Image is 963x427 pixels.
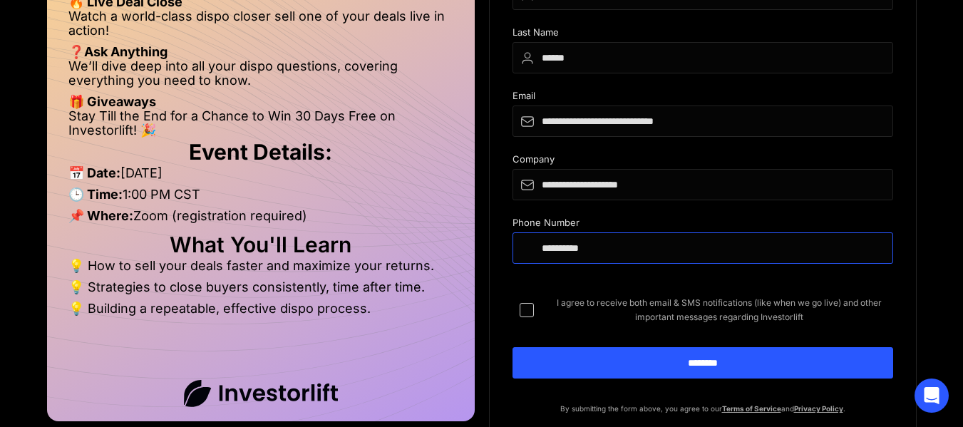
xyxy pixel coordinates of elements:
[513,91,893,106] div: Email
[68,165,120,180] strong: 📅 Date:
[722,404,781,413] a: Terms of Service
[68,187,123,202] strong: 🕒 Time:
[68,302,453,316] li: 💡 Building a repeatable, effective dispo process.
[68,187,453,209] li: 1:00 PM CST
[513,217,893,232] div: Phone Number
[68,59,453,95] li: We’ll dive deep into all your dispo questions, covering everything you need to know.
[915,379,949,413] div: Open Intercom Messenger
[794,404,843,413] a: Privacy Policy
[68,9,453,45] li: Watch a world-class dispo closer sell one of your deals live in action!
[68,94,156,109] strong: 🎁 Giveaways
[68,109,453,138] li: Stay Till the End for a Chance to Win 30 Days Free on Investorlift! 🎉
[513,154,893,169] div: Company
[545,296,893,324] span: I agree to receive both email & SMS notifications (like when we go live) and other important mess...
[513,27,893,42] div: Last Name
[68,280,453,302] li: 💡 Strategies to close buyers consistently, time after time.
[68,208,133,223] strong: 📌 Where:
[189,139,332,165] strong: Event Details:
[68,237,453,252] h2: What You'll Learn
[68,259,453,280] li: 💡 How to sell your deals faster and maximize your returns.
[68,44,168,59] strong: ❓Ask Anything
[68,166,453,187] li: [DATE]
[513,401,893,416] p: By submitting the form above, you agree to our and .
[68,209,453,230] li: Zoom (registration required)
